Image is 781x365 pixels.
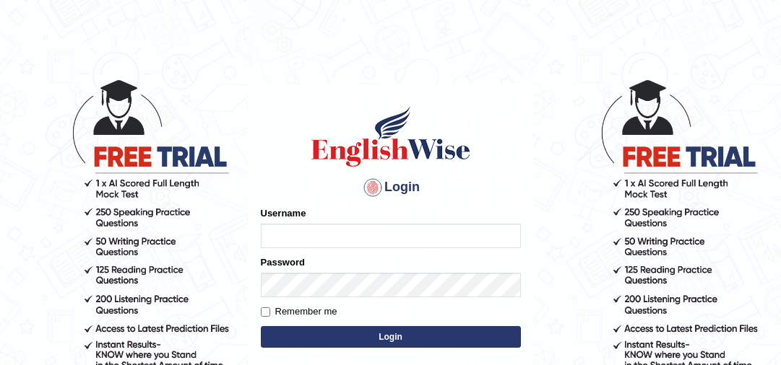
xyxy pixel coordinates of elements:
[261,326,521,348] button: Login
[261,206,306,220] label: Username
[261,307,270,317] input: Remember me
[261,255,305,269] label: Password
[261,176,521,199] h4: Login
[308,104,473,169] img: Logo of English Wise sign in for intelligent practice with AI
[261,304,337,319] label: Remember me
